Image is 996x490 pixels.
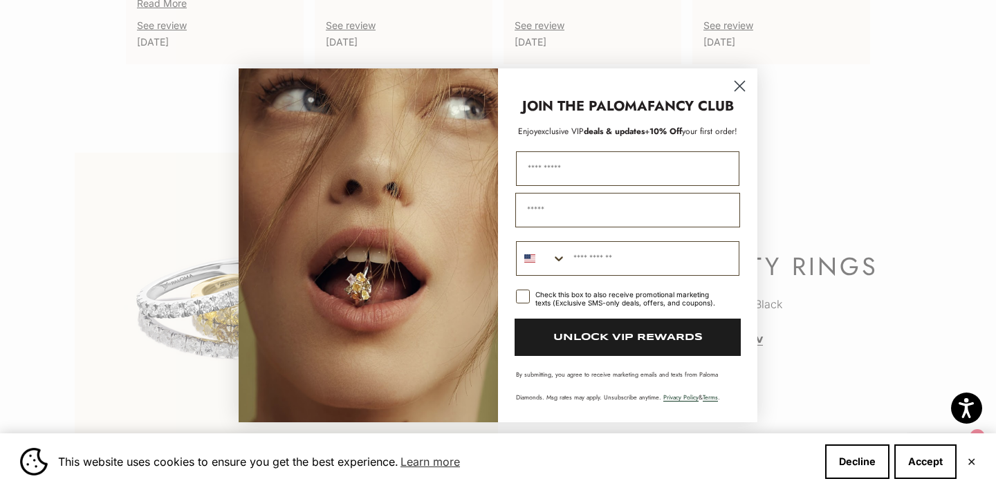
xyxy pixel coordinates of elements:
[515,319,741,356] button: UNLOCK VIP REWARDS
[825,444,889,479] button: Decline
[645,125,737,138] span: + your first order!
[728,74,752,98] button: Close dialog
[967,458,976,466] button: Close
[518,125,537,138] span: Enjoy
[537,125,584,138] span: exclusive VIP
[239,68,498,422] img: Loading...
[703,393,718,402] a: Terms
[515,193,740,227] input: Email
[524,253,535,264] img: United States
[516,370,739,402] p: By submitting, you agree to receive marketing emails and texts from Paloma Diamonds. Msg rates ma...
[535,290,723,307] div: Check this box to also receive promotional marketing texts (Exclusive SMS-only deals, offers, and...
[537,125,645,138] span: deals & updates
[663,393,699,402] a: Privacy Policy
[20,448,48,475] img: Cookie banner
[566,242,739,275] input: Phone Number
[398,451,462,472] a: Learn more
[516,151,739,186] input: First Name
[894,444,957,479] button: Accept
[517,242,566,275] button: Search Countries
[663,393,720,402] span: & .
[522,96,647,116] strong: JOIN THE PALOMA
[647,96,734,116] strong: FANCY CLUB
[649,125,682,138] span: 10% Off
[58,451,814,472] span: This website uses cookies to ensure you get the best experience.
